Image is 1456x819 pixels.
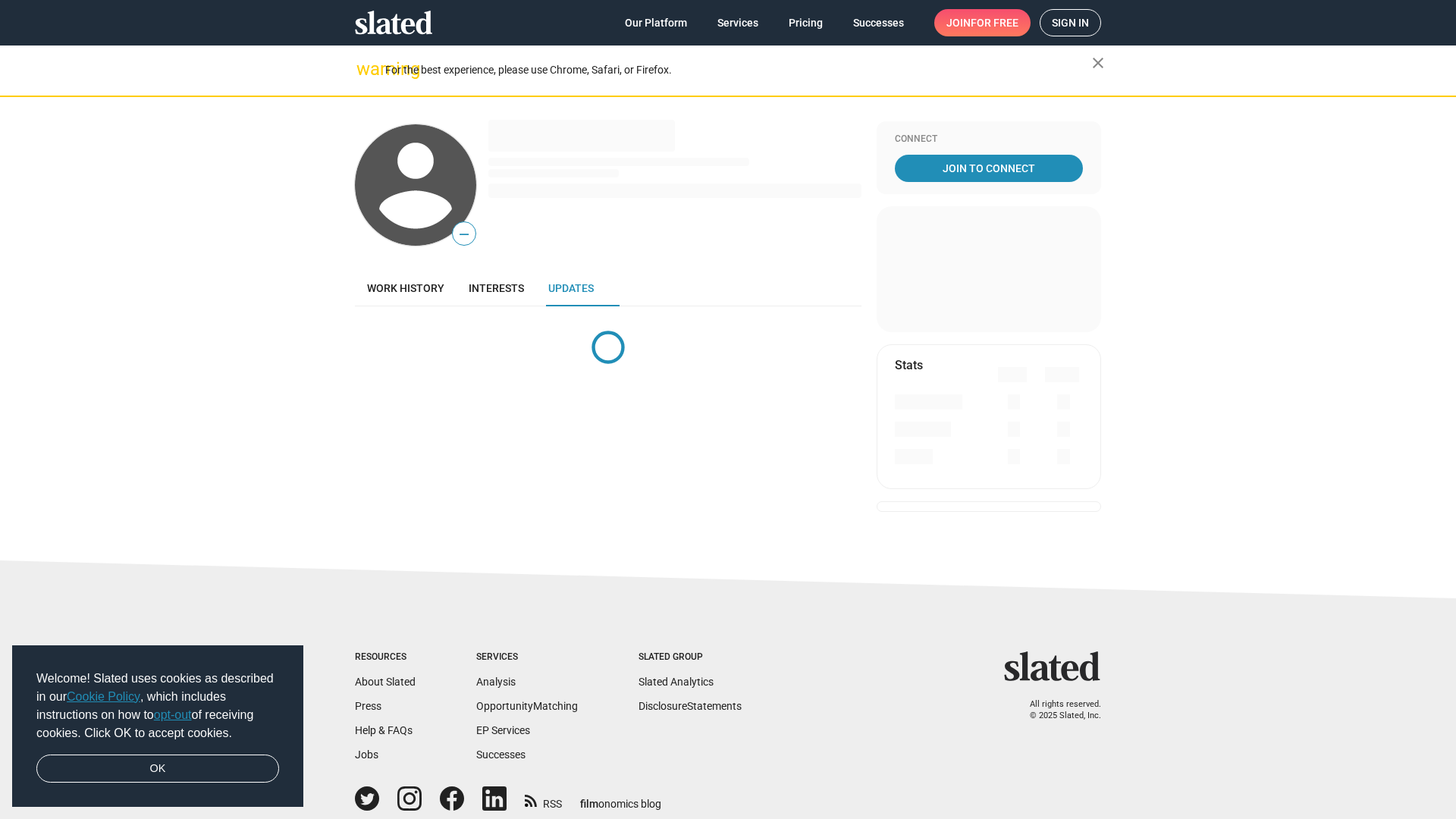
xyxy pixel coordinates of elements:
span: Work history [367,282,444,294]
span: Welcome! Slated uses cookies as described in our , which includes instructions on how to of recei... [36,670,279,742]
span: Pricing [789,9,823,36]
a: Successes [476,748,526,761]
a: DisclosureStatements [639,700,742,712]
a: Joinfor free [934,9,1031,36]
a: Press [355,700,381,712]
span: — [453,224,475,244]
a: Successes [841,9,916,36]
span: Interests [469,282,524,294]
a: Services [705,9,770,36]
div: Services [476,651,578,664]
a: Analysis [476,676,516,688]
a: Sign in [1040,9,1101,36]
a: EP Services [476,724,530,736]
a: Pricing [777,9,835,36]
a: Interests [457,270,536,306]
div: For the best experience, please use Chrome, Safari, or Firefox. [385,60,1092,80]
mat-icon: warning [356,60,375,78]
span: Services [717,9,758,36]
span: Updates [548,282,594,294]
span: Join [946,9,1018,36]
div: cookieconsent [12,645,303,808]
a: RSS [525,788,562,811]
a: Jobs [355,748,378,761]
div: Connect [895,133,1083,146]
a: opt-out [154,708,192,721]
a: Cookie Policy [67,690,140,703]
a: dismiss cookie message [36,755,279,783]
a: OpportunityMatching [476,700,578,712]
a: Slated Analytics [639,676,714,688]
a: About Slated [355,676,416,688]
a: Help & FAQs [355,724,413,736]
mat-card-title: Stats [895,357,923,373]
p: All rights reserved. © 2025 Slated, Inc. [1014,699,1101,721]
span: for free [971,9,1018,36]
span: Successes [853,9,904,36]
span: film [580,798,598,810]
span: Sign in [1052,10,1089,36]
a: filmonomics blog [580,785,661,811]
div: Resources [355,651,416,664]
mat-icon: close [1089,54,1107,72]
span: Our Platform [625,9,687,36]
a: Join To Connect [895,155,1083,182]
a: Work history [355,270,457,306]
div: Slated Group [639,651,742,664]
span: Join To Connect [898,155,1080,182]
a: Our Platform [613,9,699,36]
a: Updates [536,270,606,306]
